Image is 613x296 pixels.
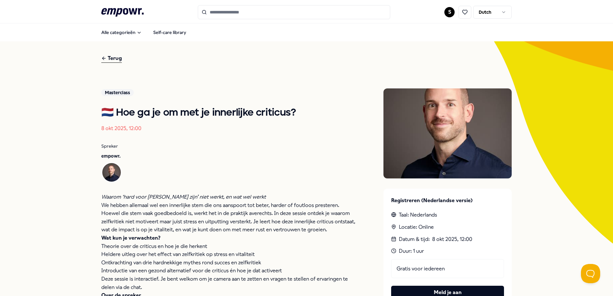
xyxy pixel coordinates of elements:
[96,26,147,39] button: Alle categorieën
[101,125,141,131] time: 8 okt 2025, 12:00
[101,259,358,267] p: Ontkrachting van drie hardnekkige mythes rond succes en zelfkritiek
[101,267,358,275] p: Introductie van een gezond alternatief voor de criticus én hoe je dat activeert
[101,242,358,251] p: Theorie over de criticus en hoe je die herkent
[148,26,191,39] a: Self-care library
[391,223,504,231] div: Locatie: Online
[101,152,358,160] p: empowr.
[101,106,358,119] h1: 🇳🇱 Hoe ga je om met je innerlijke criticus?
[581,264,600,283] iframe: Help Scout Beacon - Open
[391,259,504,278] div: Gratis voor iedereen
[101,89,134,96] div: Masterclass
[432,235,472,243] time: 8 okt 2025, 12:00
[96,26,191,39] nav: Main
[391,247,504,255] div: Duur: 1 uur
[101,194,266,200] em: Waarom ‘hard voor [PERSON_NAME] zijn’ niet werkt, en wat wel werkt
[102,163,121,182] img: Avatar
[101,201,358,234] p: We hebben allemaal wel een innerlijke stem die ons aanspoort tot beter, harder of foutloos preste...
[101,143,358,150] p: Spreker
[383,88,512,178] img: Presenter image
[101,275,358,291] p: Deze sessie is interactief. Je bent welkom om je camera aan te zetten en vragen te stellen of erv...
[444,7,455,17] button: S
[391,235,504,243] div: Datum & tijd :
[101,54,122,63] div: Terug
[391,211,504,219] div: Taal: Nederlands
[198,5,390,19] input: Search for products, categories or subcategories
[101,235,160,241] strong: Wat kun je verwachten?
[101,250,358,259] p: Heldere uitleg over het effect van zelfkritiek op stress en vitaliteit
[391,196,504,205] p: Registreren (Nederlandse versie)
